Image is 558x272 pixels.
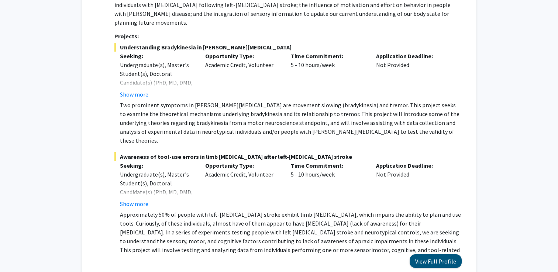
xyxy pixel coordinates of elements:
p: Approximately 50% of people with left-[MEDICAL_DATA] stroke exhibit limb [MEDICAL_DATA], which im... [120,210,462,263]
span: Understanding Bradykinesia in [PERSON_NAME][MEDICAL_DATA] [114,43,462,52]
button: View Full Profile [410,254,462,268]
p: Seeking: [120,161,194,170]
button: Show more [120,90,148,99]
div: Not Provided [371,161,456,208]
strong: Projects: [114,32,139,40]
p: Opportunity Type: [205,52,280,60]
p: Application Deadline: [376,161,451,170]
p: Time Commitment: [291,52,365,60]
div: Undergraduate(s), Master's Student(s), Doctoral Candidate(s) (PhD, MD, DMD, PharmD, etc.), Medica... [120,170,194,223]
p: Application Deadline: [376,52,451,60]
div: 5 - 10 hours/week [285,52,371,99]
div: Not Provided [371,52,456,99]
p: Two prominent symptoms in [PERSON_NAME][MEDICAL_DATA] are movement slowing (bradykinesia) and tre... [120,101,462,145]
div: 5 - 10 hours/week [285,161,371,208]
iframe: Chat [6,239,31,266]
button: Show more [120,199,148,208]
div: Academic Credit, Volunteer [200,161,285,208]
div: Academic Credit, Volunteer [200,52,285,99]
div: Undergraduate(s), Master's Student(s), Doctoral Candidate(s) (PhD, MD, DMD, PharmD, etc.), Medica... [120,60,194,114]
span: Awareness of tool-use errors in limb [MEDICAL_DATA] after left-[MEDICAL_DATA] stroke [114,152,462,161]
p: Opportunity Type: [205,161,280,170]
p: Time Commitment: [291,161,365,170]
p: Seeking: [120,52,194,60]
